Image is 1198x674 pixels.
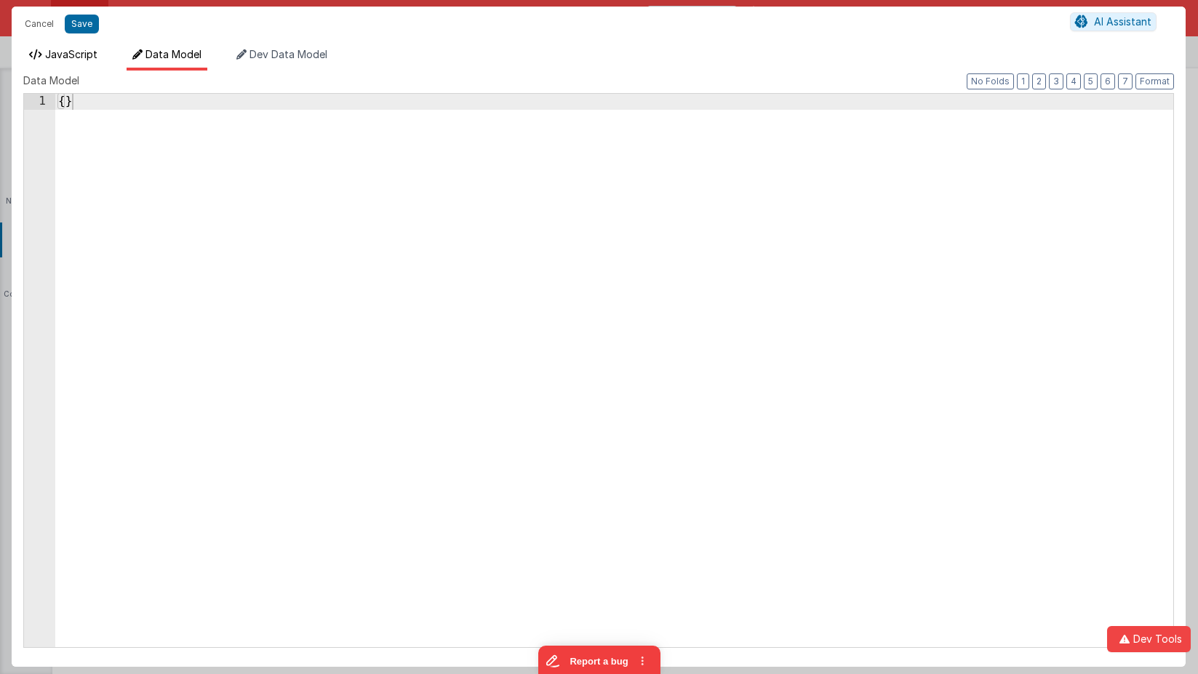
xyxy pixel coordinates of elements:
button: AI Assistant [1070,12,1157,31]
span: Data Model [145,48,201,60]
span: JavaScript [45,48,97,60]
div: 1 [24,94,55,110]
button: 6 [1101,73,1115,89]
button: 1 [1017,73,1029,89]
span: Data Model [23,73,79,88]
button: 4 [1066,73,1081,89]
button: Dev Tools [1107,626,1191,652]
button: 7 [1118,73,1133,89]
button: Format [1135,73,1174,89]
button: 3 [1049,73,1063,89]
span: Dev Data Model [249,48,327,60]
button: No Folds [967,73,1014,89]
button: 5 [1084,73,1098,89]
span: AI Assistant [1094,15,1151,28]
button: Save [65,15,99,33]
button: Cancel [17,14,61,34]
button: 2 [1032,73,1046,89]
